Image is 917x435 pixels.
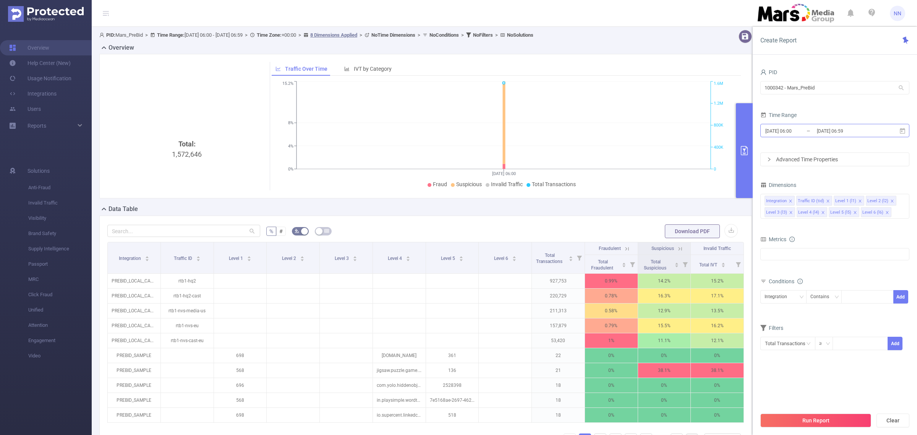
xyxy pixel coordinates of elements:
[373,363,426,378] p: jigsaw.puzzle.game.banana
[765,291,792,303] div: Integration
[721,261,726,266] div: Sort
[257,32,282,38] b: Time Zone:
[627,255,638,273] i: Filter menu
[585,363,638,378] p: 0%
[174,256,193,261] span: Traffic ID
[28,302,92,318] span: Unified
[799,295,804,300] i: icon: down
[310,32,357,38] u: 8 Dimensions Applied
[108,304,160,318] p: PREBID_LOCAL_CACHE
[300,255,304,257] i: icon: caret-up
[426,393,479,407] p: 7e5168ae-2697-462e-bda7-856445401eb7
[426,348,479,363] p: 361
[426,363,479,378] p: 136
[459,32,466,38] span: >
[214,378,267,393] p: 696
[243,32,250,38] span: >
[532,348,585,363] p: 22
[585,318,638,333] p: 0.79%
[691,393,744,407] p: 0%
[161,333,214,348] p: rtb1-nvs-cast-eu
[830,208,851,217] div: Level 5 (l5)
[28,287,92,302] span: Click Fraud
[796,196,832,206] li: Traffic ID (tid)
[512,258,516,260] i: icon: caret-down
[143,32,150,38] span: >
[622,261,626,266] div: Sort
[691,378,744,393] p: 0%
[622,261,626,264] i: icon: caret-up
[760,236,786,242] span: Metrics
[9,86,57,101] a: Integrations
[459,255,463,257] i: icon: caret-up
[214,363,267,378] p: 568
[288,144,293,149] tspan: 4%
[789,237,795,242] i: icon: info-circle
[760,414,871,427] button: Run Report
[721,264,726,266] i: icon: caret-down
[161,289,214,303] p: rtb1-hq2-cast
[585,378,638,393] p: 0%
[760,37,797,44] span: Create Report
[354,66,392,72] span: IVT by Category
[569,255,573,257] i: icon: caret-up
[324,229,329,233] i: icon: table
[638,363,691,378] p: 38.1%
[145,255,149,257] i: icon: caret-up
[196,255,201,260] div: Sort
[288,167,293,172] tspan: 0%
[108,378,160,393] p: PREBID_SAMPLE
[108,393,160,407] p: PREBID_SAMPLE
[599,246,621,251] span: Fraudulent
[196,258,200,260] i: icon: caret-down
[766,208,787,217] div: Level 3 (l3)
[622,264,626,266] i: icon: caret-down
[456,181,482,187] span: Suspicious
[426,378,479,393] p: 2528398
[862,208,883,217] div: Level 6 (l6)
[789,211,793,215] i: icon: close
[247,255,251,257] i: icon: caret-up
[491,181,523,187] span: Invalid Traffic
[765,207,795,217] li: Level 3 (l3)
[585,274,638,288] p: 0.99%
[99,32,106,37] i: icon: user
[145,255,149,260] div: Sort
[574,242,585,273] i: Filter menu
[459,258,463,260] i: icon: caret-down
[110,139,264,267] div: 1,572,646
[28,123,46,129] span: Reports
[536,253,564,264] span: Total Transactions
[532,393,585,407] p: 18
[760,112,797,118] span: Time Range
[876,414,909,427] button: Clear
[797,279,803,284] i: icon: info-circle
[106,32,115,38] b: PID:
[675,261,679,264] i: icon: caret-up
[691,348,744,363] p: 0%
[821,211,825,215] i: icon: close
[760,69,777,75] span: PID
[406,255,410,257] i: icon: caret-up
[789,199,792,204] i: icon: close
[721,261,726,264] i: icon: caret-up
[28,195,92,211] span: Invalid Traffic
[9,71,71,86] a: Usage Notification
[665,224,720,238] button: Download PDF
[532,304,585,318] p: 211,313
[28,333,92,348] span: Engagement
[161,274,214,288] p: rtb1-hq2
[196,255,200,257] i: icon: caret-up
[494,256,509,261] span: Level 6
[373,393,426,407] p: in.playsimple.wordtrip
[109,43,134,52] h2: Overview
[300,255,305,260] div: Sort
[834,196,864,206] li: Level 1 (l1)
[798,208,819,217] div: Level 4 (l4)
[373,348,426,363] p: [DOMAIN_NAME]
[691,304,744,318] p: 13.5%
[638,393,691,407] p: 0%
[28,163,50,179] span: Solutions
[675,264,679,266] i: icon: caret-down
[459,255,463,260] div: Sort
